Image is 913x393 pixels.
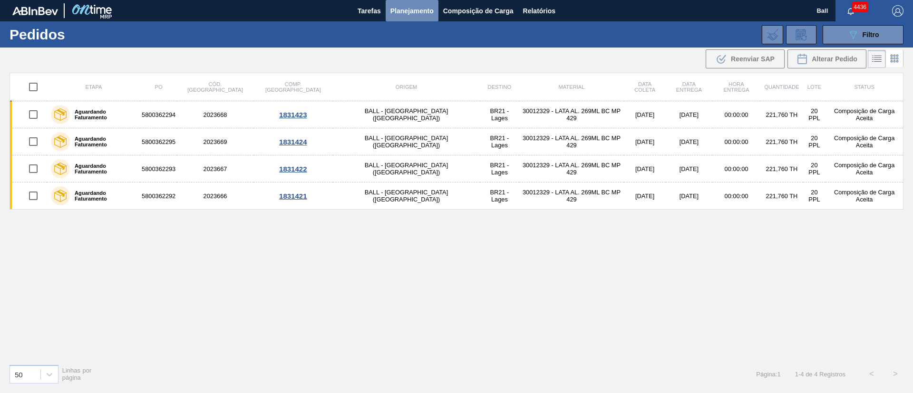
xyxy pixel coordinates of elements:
[140,155,177,182] td: 5800362293
[10,101,903,128] a: Aguardando Faturamento58003622942023668BALL - [GEOGRAPHIC_DATA] ([GEOGRAPHIC_DATA])BR21 - Lages30...
[666,128,712,155] td: [DATE]
[480,155,519,182] td: BR21 - Lages
[666,101,712,128] td: [DATE]
[333,155,480,182] td: BALL - [GEOGRAPHIC_DATA] ([GEOGRAPHIC_DATA])
[764,84,799,90] span: Quantidade
[480,101,519,128] td: BR21 - Lages
[760,128,803,155] td: 221,760 TH
[712,128,761,155] td: 00:00:00
[70,136,136,147] label: Aguardando Faturamento
[62,367,92,381] span: Linhas por página
[826,155,903,182] td: Composição de Carga Aceita
[624,182,666,210] td: [DATE]
[634,81,655,93] span: Data coleta
[823,25,903,44] button: Filtro
[706,49,785,68] div: Reenviar SAP
[884,362,907,386] button: >
[812,55,857,63] span: Alterar Pedido
[140,128,177,155] td: 5800362295
[666,155,712,182] td: [DATE]
[86,84,102,90] span: Etapa
[826,182,903,210] td: Composição de Carga Aceita
[177,101,253,128] td: 2023668
[624,101,666,128] td: [DATE]
[70,163,136,174] label: Aguardando Faturamento
[852,2,868,12] span: 4436
[15,370,23,378] div: 50
[480,182,519,210] td: BR21 - Lages
[333,182,480,210] td: BALL - [GEOGRAPHIC_DATA] ([GEOGRAPHIC_DATA])
[140,182,177,210] td: 5800362292
[519,128,624,155] td: 30012329 - LATA AL. 269ML BC MP 429
[762,25,783,44] div: Importar Negociações dos Pedidos
[443,5,514,17] span: Composição de Carga
[787,49,866,68] div: Alterar Pedido
[488,84,512,90] span: Destino
[177,128,253,155] td: 2023669
[10,128,903,155] a: Aguardando Faturamento58003622952023669BALL - [GEOGRAPHIC_DATA] ([GEOGRAPHIC_DATA])BR21 - Lages30...
[803,155,826,182] td: 20 PPL
[854,84,874,90] span: Status
[177,182,253,210] td: 2023666
[723,81,749,93] span: Hora Entrega
[255,111,331,119] div: 1831423
[826,101,903,128] td: Composição de Carga Aceita
[731,55,775,63] span: Reenviar SAP
[177,155,253,182] td: 2023667
[333,128,480,155] td: BALL - [GEOGRAPHIC_DATA] ([GEOGRAPHIC_DATA])
[519,182,624,210] td: 30012329 - LATA AL. 269ML BC MP 429
[70,109,136,120] label: Aguardando Faturamento
[826,128,903,155] td: Composição de Carga Aceita
[480,128,519,155] td: BR21 - Lages
[12,7,58,15] img: TNhmsLtSVTkK8tSr43FrP2fwEKptu5GPRR3wAAAABJRU5ErkJggg==
[795,371,845,378] span: 1 - 4 de 4 Registros
[712,155,761,182] td: 00:00:00
[519,101,624,128] td: 30012329 - LATA AL. 269ML BC MP 429
[666,182,712,210] td: [DATE]
[863,31,879,38] span: Filtro
[624,128,666,155] td: [DATE]
[807,84,821,90] span: Lote
[255,192,331,200] div: 1831421
[676,81,702,93] span: Data entrega
[868,50,886,68] div: Visão em Lista
[519,155,624,182] td: 30012329 - LATA AL. 269ML BC MP 429
[803,101,826,128] td: 20 PPL
[756,371,780,378] span: Página : 1
[155,84,163,90] span: PO
[892,5,903,17] img: Logout
[712,182,761,210] td: 00:00:00
[835,4,866,18] button: Notificações
[523,5,555,17] span: Relatórios
[803,128,826,155] td: 20 PPL
[265,81,321,93] span: Comp. [GEOGRAPHIC_DATA]
[10,155,903,182] a: Aguardando Faturamento58003622932023667BALL - [GEOGRAPHIC_DATA] ([GEOGRAPHIC_DATA])BR21 - Lages30...
[786,25,816,44] div: Solicitação de Revisão de Pedidos
[558,84,584,90] span: Material
[140,101,177,128] td: 5800362294
[860,362,884,386] button: <
[624,155,666,182] td: [DATE]
[10,182,903,210] a: Aguardando Faturamento58003622922023666BALL - [GEOGRAPHIC_DATA] ([GEOGRAPHIC_DATA])BR21 - Lages30...
[358,5,381,17] span: Tarefas
[10,29,152,40] h1: Pedidos
[760,182,803,210] td: 221,760 TH
[886,50,903,68] div: Visão em Cards
[803,182,826,210] td: 20 PPL
[255,165,331,173] div: 1831422
[70,190,136,201] label: Aguardando Faturamento
[712,101,761,128] td: 00:00:00
[396,84,417,90] span: Origem
[255,138,331,146] div: 1831424
[760,101,803,128] td: 221,760 TH
[333,101,480,128] td: BALL - [GEOGRAPHIC_DATA] ([GEOGRAPHIC_DATA])
[187,81,243,93] span: Cód. [GEOGRAPHIC_DATA]
[390,5,434,17] span: Planejamento
[760,155,803,182] td: 221,760 TH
